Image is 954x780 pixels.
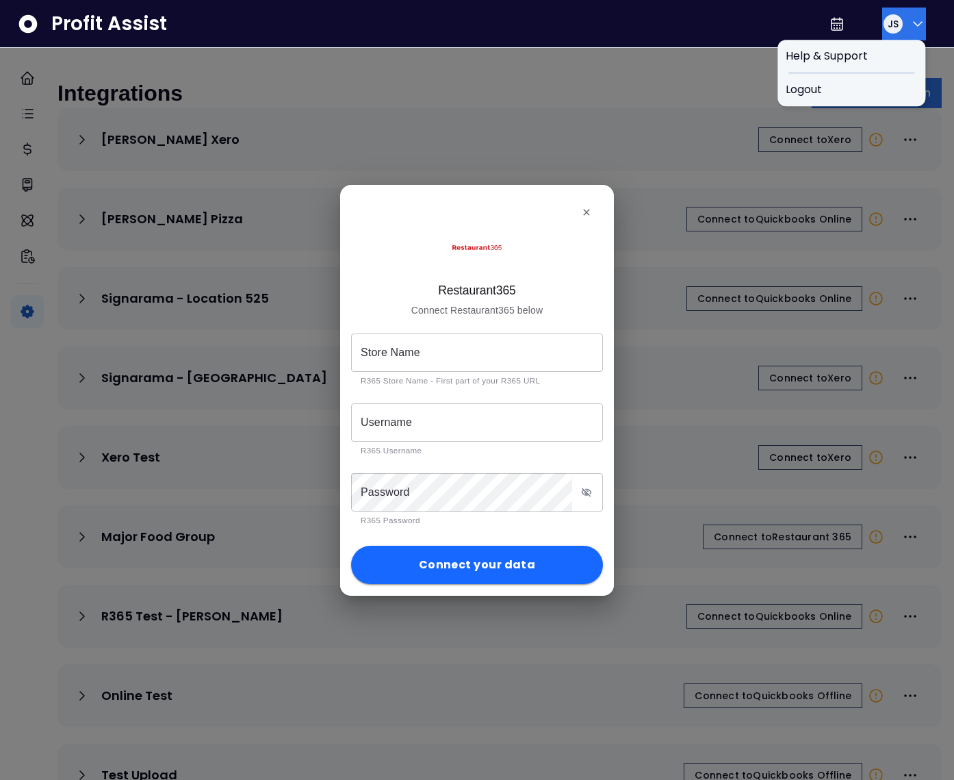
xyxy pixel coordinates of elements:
img: restaurant365.svg [452,223,502,273]
h2: Restaurant365 [438,284,516,298]
span: Help & Support [786,48,917,64]
span: Logout [786,81,917,98]
button: toggle password visibility [578,483,595,501]
span: Profit Assist [51,12,167,36]
p: Connect Restaurant365 below [411,303,543,317]
span: JS [888,17,899,31]
p: R365 Store Name - First part of your R365 URL [361,374,593,387]
button: close [576,201,597,223]
p: R365 Username [361,444,593,457]
button: Connect your data [351,546,603,585]
p: R365 Password [361,514,593,527]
